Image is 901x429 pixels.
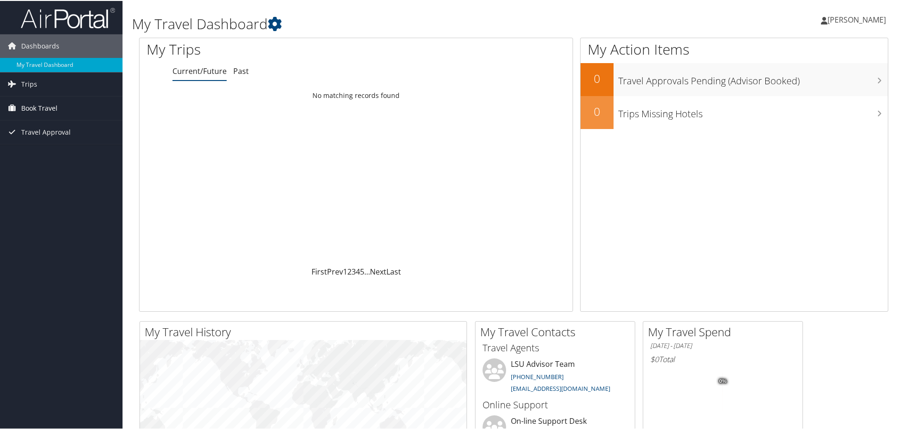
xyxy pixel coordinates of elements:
[145,323,467,339] h2: My Travel History
[511,383,610,392] a: [EMAIL_ADDRESS][DOMAIN_NAME]
[483,397,628,411] h3: Online Support
[21,120,71,143] span: Travel Approval
[132,13,641,33] h1: My Travel Dashboard
[347,266,352,276] a: 2
[483,340,628,354] h3: Travel Agents
[650,353,659,364] span: $0
[511,372,564,380] a: [PHONE_NUMBER]
[327,266,343,276] a: Prev
[386,266,401,276] a: Last
[21,33,59,57] span: Dashboards
[648,323,803,339] h2: My Travel Spend
[147,39,385,58] h1: My Trips
[352,266,356,276] a: 3
[650,353,795,364] h6: Total
[581,95,888,128] a: 0Trips Missing Hotels
[233,65,249,75] a: Past
[618,102,888,120] h3: Trips Missing Hotels
[719,378,727,383] tspan: 0%
[581,39,888,58] h1: My Action Items
[581,103,614,119] h2: 0
[172,65,227,75] a: Current/Future
[360,266,364,276] a: 5
[370,266,386,276] a: Next
[356,266,360,276] a: 4
[581,70,614,86] h2: 0
[650,340,795,349] h6: [DATE] - [DATE]
[478,357,632,396] li: LSU Advisor Team
[480,323,635,339] h2: My Travel Contacts
[821,5,895,33] a: [PERSON_NAME]
[618,69,888,87] h3: Travel Approvals Pending (Advisor Booked)
[343,266,347,276] a: 1
[21,6,115,28] img: airportal-logo.png
[139,86,573,103] td: No matching records found
[827,14,886,24] span: [PERSON_NAME]
[311,266,327,276] a: First
[21,96,57,119] span: Book Travel
[21,72,37,95] span: Trips
[581,62,888,95] a: 0Travel Approvals Pending (Advisor Booked)
[364,266,370,276] span: …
